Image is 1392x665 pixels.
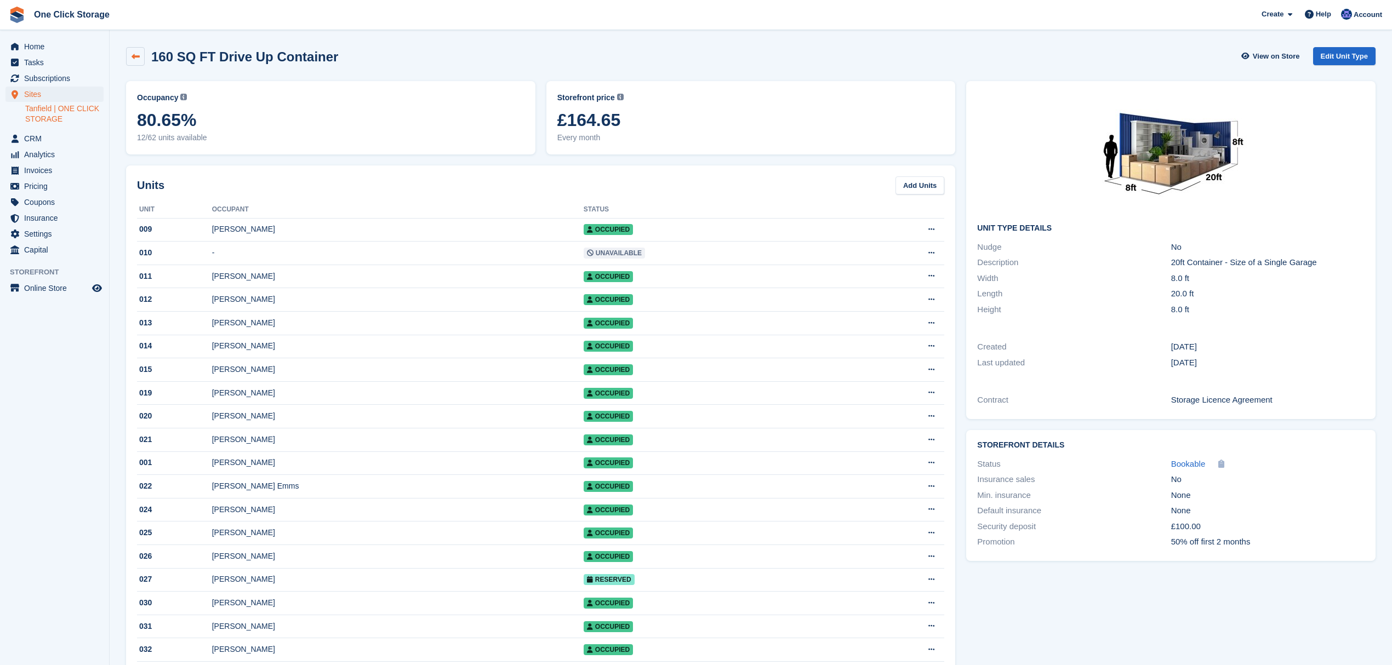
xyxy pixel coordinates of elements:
[1171,241,1365,254] div: No
[977,241,1171,254] div: Nudge
[5,280,104,296] a: menu
[137,551,212,562] div: 026
[1089,92,1253,215] img: 20-ft-container%20(43).jpg
[1171,288,1365,300] div: 20.0 ft
[137,201,212,219] th: Unit
[212,551,584,562] div: [PERSON_NAME]
[895,176,944,194] a: Add Units
[212,340,584,352] div: [PERSON_NAME]
[212,480,584,492] div: [PERSON_NAME] Emms
[584,388,633,399] span: Occupied
[212,271,584,282] div: [PERSON_NAME]
[1171,520,1365,533] div: £100.00
[584,434,633,445] span: Occupied
[137,644,212,655] div: 032
[137,597,212,609] div: 030
[557,110,945,130] span: £164.65
[977,489,1171,502] div: Min. insurance
[137,480,212,492] div: 022
[212,201,584,219] th: Occupant
[584,224,633,235] span: Occupied
[584,574,635,585] span: Reserved
[24,242,90,257] span: Capital
[1341,9,1352,20] img: Thomas
[5,55,104,70] a: menu
[24,210,90,226] span: Insurance
[137,132,524,144] span: 12/62 units available
[584,201,846,219] th: Status
[584,294,633,305] span: Occupied
[1171,458,1206,471] a: Bookable
[5,179,104,194] a: menu
[137,110,524,130] span: 80.65%
[212,317,584,329] div: [PERSON_NAME]
[137,621,212,632] div: 031
[137,271,212,282] div: 011
[1171,256,1365,269] div: 20ft Container - Size of a Single Garage
[212,527,584,538] div: [PERSON_NAME]
[977,288,1171,300] div: Length
[10,267,109,278] span: Storefront
[1262,9,1283,20] span: Create
[584,551,633,562] span: Occupied
[584,248,645,259] span: Unavailable
[1171,459,1206,468] span: Bookable
[977,505,1171,517] div: Default insurance
[1253,51,1300,62] span: View on Store
[1171,272,1365,285] div: 8.0 ft
[212,223,584,235] div: [PERSON_NAME]
[30,5,114,24] a: One Click Storage
[24,163,90,178] span: Invoices
[584,505,633,515] span: Occupied
[584,271,633,282] span: Occupied
[5,226,104,242] a: menu
[212,504,584,515] div: [PERSON_NAME]
[557,92,615,104] span: Storefront price
[557,132,945,144] span: Every month
[1171,489,1365,502] div: None
[5,71,104,86] a: menu
[24,87,90,102] span: Sites
[24,131,90,146] span: CRM
[1171,536,1365,548] div: 50% off first 2 months
[212,242,584,265] td: -
[5,39,104,54] a: menu
[5,163,104,178] a: menu
[5,147,104,162] a: menu
[137,247,212,259] div: 010
[1171,303,1365,316] div: 8.0 ft
[977,357,1171,369] div: Last updated
[212,387,584,399] div: [PERSON_NAME]
[212,574,584,585] div: [PERSON_NAME]
[137,294,212,305] div: 012
[584,364,633,375] span: Occupied
[977,256,1171,269] div: Description
[1354,9,1382,20] span: Account
[212,410,584,422] div: [PERSON_NAME]
[584,318,633,329] span: Occupied
[5,131,104,146] a: menu
[137,177,164,193] h2: Units
[584,621,633,632] span: Occupied
[212,434,584,445] div: [PERSON_NAME]
[617,94,624,100] img: icon-info-grey-7440780725fd019a000dd9b08b2336e03edf1995a4989e88bcd33f0948082b44.svg
[1240,47,1304,65] a: View on Store
[977,441,1365,450] h2: Storefront Details
[977,341,1171,353] div: Created
[137,504,212,515] div: 024
[1171,341,1365,353] div: [DATE]
[212,597,584,609] div: [PERSON_NAME]
[1171,473,1365,486] div: No
[977,303,1171,316] div: Height
[9,7,25,23] img: stora-icon-8386f47178a22dfd0bd8f6a31ec36ba5ce8667c1dd55bd0f319d3a0aa187defe.svg
[1313,47,1376,65] a: Edit Unit Type
[584,481,633,492] span: Occupied
[24,147,90,162] span: Analytics
[24,55,90,70] span: Tasks
[137,92,178,104] span: Occupancy
[137,223,212,235] div: 009
[24,280,90,296] span: Online Store
[212,644,584,655] div: [PERSON_NAME]
[1171,505,1365,517] div: None
[584,457,633,468] span: Occupied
